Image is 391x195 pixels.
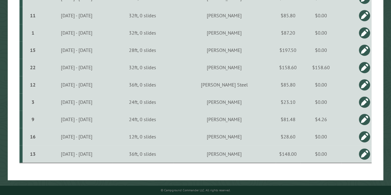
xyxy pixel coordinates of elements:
[25,116,40,122] div: 9
[160,188,230,192] small: © Campground Commander LLC. All rights reserved.
[112,111,173,128] td: 24ft, 0 slides
[25,12,40,19] div: 11
[173,24,276,41] td: [PERSON_NAME]
[43,30,111,36] div: [DATE] - [DATE]
[276,145,300,163] td: $148.00
[173,93,276,111] td: [PERSON_NAME]
[25,134,40,140] div: 16
[43,47,111,53] div: [DATE] - [DATE]
[112,41,173,59] td: 28ft, 0 slides
[43,82,111,88] div: [DATE] - [DATE]
[43,134,111,140] div: [DATE] - [DATE]
[300,128,342,145] td: $0.00
[173,7,276,24] td: [PERSON_NAME]
[43,151,111,157] div: [DATE] - [DATE]
[112,76,173,93] td: 36ft, 0 slides
[25,64,40,70] div: 22
[300,24,342,41] td: $0.00
[112,93,173,111] td: 24ft, 0 slides
[276,111,300,128] td: $81.48
[25,47,40,53] div: 15
[25,151,40,157] div: 13
[25,99,40,105] div: 3
[112,128,173,145] td: 12ft, 0 slides
[276,24,300,41] td: $87.20
[43,12,111,19] div: [DATE] - [DATE]
[43,99,111,105] div: [DATE] - [DATE]
[276,128,300,145] td: $28.60
[173,128,276,145] td: [PERSON_NAME]
[173,41,276,59] td: [PERSON_NAME]
[300,111,342,128] td: $4.26
[276,7,300,24] td: $85.80
[25,30,40,36] div: 1
[43,116,111,122] div: [DATE] - [DATE]
[276,59,300,76] td: $158.60
[300,145,342,163] td: $0.00
[112,145,173,163] td: 36ft, 0 slides
[173,111,276,128] td: [PERSON_NAME]
[112,7,173,24] td: 32ft, 0 slides
[300,7,342,24] td: $0.00
[173,145,276,163] td: [PERSON_NAME]
[300,41,342,59] td: $0.00
[276,93,300,111] td: $23.10
[112,59,173,76] td: 32ft, 0 slides
[300,93,342,111] td: $0.00
[173,76,276,93] td: [PERSON_NAME] Steel
[43,64,111,70] div: [DATE] - [DATE]
[25,82,40,88] div: 12
[300,76,342,93] td: $0.00
[276,41,300,59] td: $197.50
[276,76,300,93] td: $85.80
[112,24,173,41] td: 32ft, 0 slides
[300,59,342,76] td: $158.60
[173,59,276,76] td: [PERSON_NAME]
